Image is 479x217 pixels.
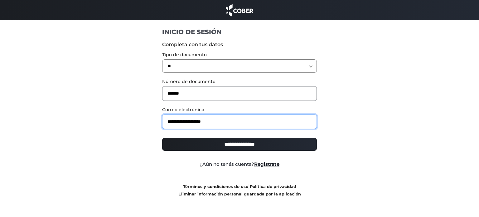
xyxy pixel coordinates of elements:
div: ¿Aún no tenés cuenta? [157,161,322,168]
a: Eliminar información personal guardada por la aplicación [178,192,301,196]
label: Completa con tus datos [162,41,317,48]
a: Términos y condiciones de uso [183,184,248,189]
label: Correo electrónico [162,106,317,113]
label: Número de documento [162,78,317,85]
label: Tipo de documento [162,52,317,58]
img: cober_marca.png [224,3,255,17]
div: | [157,183,322,198]
h1: INICIO DE SESIÓN [162,28,317,36]
a: Política de privacidad [250,184,296,189]
a: Registrate [254,161,279,167]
